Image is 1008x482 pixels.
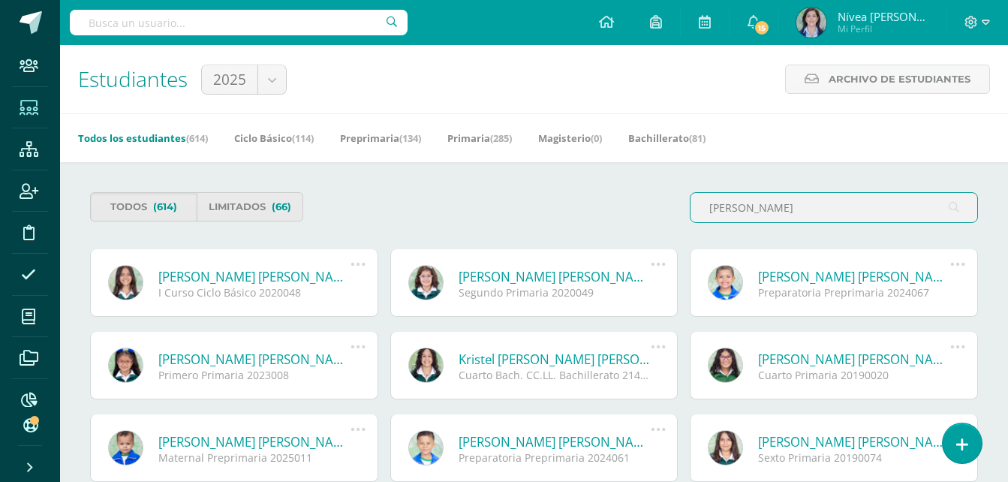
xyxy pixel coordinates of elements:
[153,193,177,221] span: (614)
[78,65,188,93] span: Estudiantes
[158,351,351,368] a: [PERSON_NAME] [PERSON_NAME]
[234,126,314,150] a: Ciclo Básico(114)
[292,131,314,145] span: (114)
[754,20,770,36] span: 15
[459,433,651,450] a: [PERSON_NAME] [PERSON_NAME]
[691,193,977,222] input: Busca al estudiante aquí...
[197,192,303,221] a: Limitados(66)
[829,65,970,93] span: Archivo de Estudiantes
[399,131,421,145] span: (134)
[459,285,651,300] div: Segundo Primaria 2020049
[459,368,651,382] div: Cuarto Bach. CC.LL. Bachillerato 214064
[158,450,351,465] div: Maternal Preprimaria 2025011
[202,65,286,94] a: 2025
[628,126,706,150] a: Bachillerato(81)
[158,433,351,450] a: [PERSON_NAME] [PERSON_NAME]
[689,131,706,145] span: (81)
[538,126,602,150] a: Magisterio(0)
[213,65,246,94] span: 2025
[591,131,602,145] span: (0)
[785,65,990,94] a: Archivo de Estudiantes
[340,126,421,150] a: Preprimaria(134)
[758,285,951,300] div: Preparatoria Preprimaria 2024067
[459,450,651,465] div: Preparatoria Preprimaria 2024061
[838,9,928,24] span: Nívea [PERSON_NAME]
[459,268,651,285] a: [PERSON_NAME] [PERSON_NAME]
[758,351,951,368] a: [PERSON_NAME] [PERSON_NAME]
[447,126,512,150] a: Primaria(285)
[90,192,197,221] a: Todos(614)
[158,368,351,382] div: Primero Primaria 2023008
[838,23,928,35] span: Mi Perfil
[78,126,208,150] a: Todos los estudiantes(614)
[758,450,951,465] div: Sexto Primaria 20190074
[272,193,291,221] span: (66)
[70,10,408,35] input: Busca un usuario...
[758,268,951,285] a: [PERSON_NAME] [PERSON_NAME]
[158,268,351,285] a: [PERSON_NAME] [PERSON_NAME]
[490,131,512,145] span: (285)
[459,351,651,368] a: Kristel [PERSON_NAME] [PERSON_NAME]
[158,285,351,300] div: I Curso Ciclo Básico 2020048
[796,8,826,38] img: 2f9659416ba1a5f1231b987658998d2f.png
[186,131,208,145] span: (614)
[758,368,951,382] div: Cuarto Primaria 20190020
[758,433,951,450] a: [PERSON_NAME] [PERSON_NAME]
